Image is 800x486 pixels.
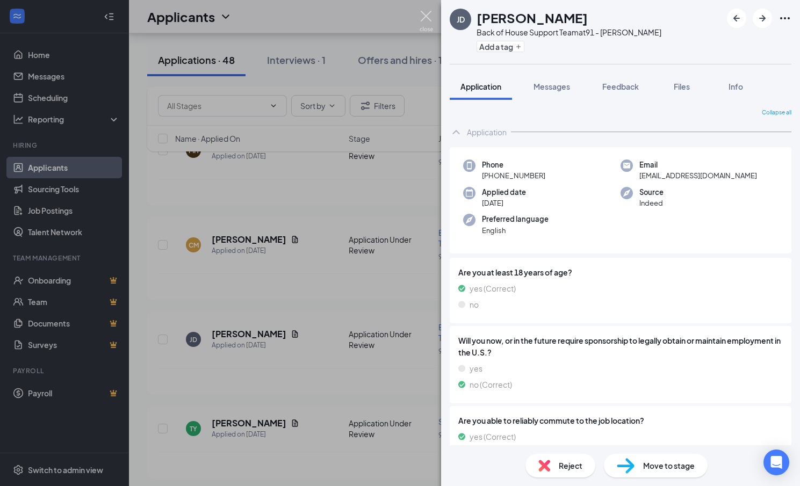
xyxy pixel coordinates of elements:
[763,449,789,475] div: Open Intercom Messenger
[477,27,661,38] div: Back of House Support Team at 91 - [PERSON_NAME]
[458,415,783,426] span: Are you able to reliably commute to the job location?
[482,159,545,170] span: Phone
[482,170,545,181] span: [PHONE_NUMBER]
[450,126,463,139] svg: ChevronUp
[458,335,783,358] span: Will you now, or in the future require sponsorship to legally obtain or maintain employment in th...
[470,379,512,390] span: no (Correct)
[730,12,743,25] svg: ArrowLeftNew
[639,187,664,198] span: Source
[643,460,695,472] span: Move to stage
[482,198,526,208] span: [DATE]
[515,43,522,50] svg: Plus
[674,82,690,91] span: Files
[779,12,791,25] svg: Ellipses
[534,82,570,91] span: Messages
[477,9,588,27] h1: [PERSON_NAME]
[482,225,549,236] span: English
[753,9,772,28] button: ArrowRight
[727,9,746,28] button: ArrowLeftNew
[477,41,524,52] button: PlusAdd a tag
[756,12,769,25] svg: ArrowRight
[470,299,479,310] span: no
[470,431,516,443] span: yes (Correct)
[482,214,549,224] span: Preferred language
[639,170,757,181] span: [EMAIL_ADDRESS][DOMAIN_NAME]
[762,108,791,117] span: Collapse all
[639,198,664,208] span: Indeed
[729,82,743,91] span: Info
[602,82,639,91] span: Feedback
[470,362,482,374] span: yes
[559,460,582,472] span: Reject
[458,266,783,278] span: Are you at least 18 years of age?
[639,159,757,170] span: Email
[457,14,465,25] div: JD
[467,127,507,137] div: Application
[460,82,501,91] span: Application
[470,282,516,294] span: yes (Correct)
[482,187,526,198] span: Applied date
